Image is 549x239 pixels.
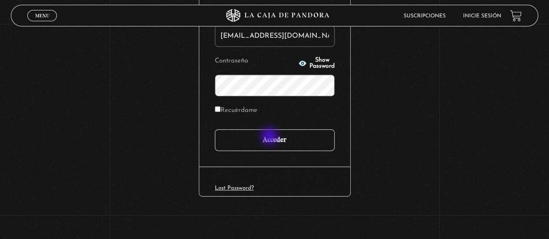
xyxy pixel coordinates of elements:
[215,129,335,151] input: Acceder
[215,104,257,118] label: Recuérdame
[35,13,49,18] span: Menu
[510,10,522,22] a: View your shopping cart
[215,106,220,112] input: Recuérdame
[298,57,335,69] button: Show Password
[463,13,501,19] a: Inicie sesión
[215,55,296,68] label: Contraseña
[404,13,446,19] a: Suscripciones
[309,57,335,69] span: Show Password
[32,20,53,26] span: Cerrar
[215,185,254,191] a: Lost Password?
